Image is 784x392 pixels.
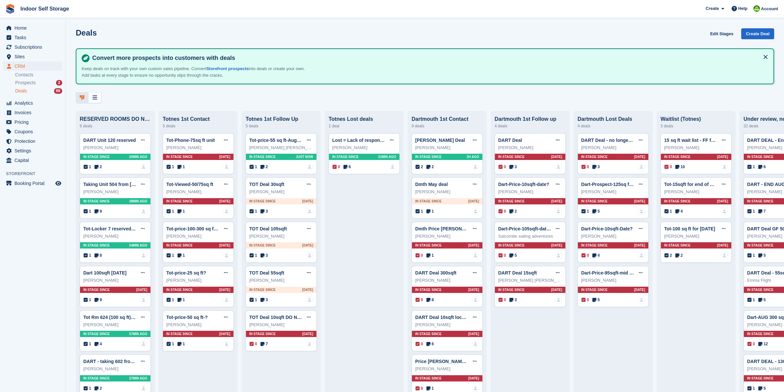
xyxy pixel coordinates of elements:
[14,127,54,136] span: Coupons
[498,189,562,195] div: [PERSON_NAME]
[758,208,766,214] span: 7
[249,233,313,240] div: [PERSON_NAME]
[638,296,645,303] a: deal-assignee-blank
[166,277,230,284] div: [PERSON_NAME]
[166,154,193,159] span: In stage since
[166,243,193,248] span: In stage since
[14,146,54,155] span: Settings
[84,208,91,214] span: 1
[555,208,562,215] img: deal-assignee-blank
[426,164,434,170] span: 2
[83,359,151,364] a: DART - taking 602 from [DATE]
[581,138,647,143] a: DART Deal - no longer needed
[555,252,562,259] img: deal-assignee-blank
[708,28,736,39] a: Edit Stages
[551,154,562,159] span: [DATE]
[664,226,715,231] a: Tot-100 sq ft for [DATE]
[664,252,672,258] span: 2
[206,66,249,71] a: Storefront prospects
[472,385,479,392] a: deal-assignee-blank
[83,243,110,248] span: In stage since
[163,122,234,130] div: 5 deals
[412,122,483,130] div: 9 deals
[84,164,91,170] span: 1
[5,4,15,14] img: stora-icon-8386f47178a22dfd0bd8f6a31ec36ba5ce8667c1dd55bd0f319d3a0aa187defe.svg
[306,208,313,215] img: deal-assignee-blank
[249,277,313,284] div: [PERSON_NAME]
[416,208,423,214] span: 1
[581,226,633,231] a: Dart-Price-10sqft-Date?
[250,208,257,214] span: 1
[166,315,208,320] a: Tot-price-50 sq ft-?
[83,277,147,284] div: [PERSON_NAME]
[14,179,54,188] span: Booking Portal
[415,199,442,204] span: In stage since
[498,243,525,248] span: In stage since
[306,252,313,259] img: deal-assignee-blank
[664,189,728,195] div: [PERSON_NAME]
[498,226,552,231] a: Dart-Price-105sqft-date?
[415,270,456,275] a: DART Deal 300sqft
[747,199,773,204] span: In stage since
[56,80,62,86] div: 2
[140,208,147,215] img: deal-assignee-blank
[664,182,763,187] a: Tot-15sqft for end of August (not Rm 501 pls)
[15,79,62,86] a: Prospects 2
[498,233,562,240] div: Salcombe sailing adventures
[738,5,747,12] span: Help
[14,137,54,146] span: Protection
[83,199,110,204] span: In stage since
[3,108,62,117] a: menu
[83,226,155,231] a: Tot-Locker 7 reserved on [DATE]
[54,88,62,94] div: 69
[415,277,479,284] div: [PERSON_NAME]
[140,252,147,259] img: deal-assignee-blank
[675,208,683,214] span: 4
[509,208,517,214] span: 2
[223,163,230,170] a: deal-assignee-blank
[581,270,637,275] a: Dart-Price-95sqft-mid aug
[260,164,268,170] span: 2
[83,182,145,187] a: Taking Unit 504 from [DATE]
[15,88,62,94] a: Deals 69
[495,122,566,130] div: 4 deals
[638,252,645,259] img: deal-assignee-blank
[581,144,645,151] div: [PERSON_NAME]
[95,164,102,170] span: 2
[747,252,755,258] span: 1
[747,208,755,214] span: 1
[472,208,479,215] a: deal-assignee-blank
[389,163,396,170] img: deal-assignee-blank
[3,118,62,127] a: menu
[219,199,230,204] span: [DATE]
[664,208,672,214] span: 1
[581,199,608,204] span: In stage since
[83,233,147,240] div: [PERSON_NAME]
[306,340,313,348] img: deal-assignee-blank
[551,243,562,248] span: [DATE]
[219,243,230,248] span: [DATE]
[426,208,434,214] span: 1
[581,182,659,187] a: Dart-Prospect-125sq ft ground floor
[260,252,268,258] span: 3
[634,243,645,248] span: [DATE]
[166,189,230,195] div: [PERSON_NAME]
[472,163,479,170] a: deal-assignee-blank
[167,164,174,170] span: 1
[177,252,185,258] span: 1
[498,277,562,284] div: [PERSON_NAME] [PERSON_NAME]
[499,208,506,214] span: 0
[638,163,645,170] img: deal-assignee-blank
[721,163,728,170] a: deal-assignee-blank
[83,270,126,275] a: Dart 100sqft [DATE]
[249,199,276,204] span: In stage since
[249,144,313,151] div: [PERSON_NAME] [PERSON_NAME]
[638,208,645,215] a: deal-assignee-blank
[721,208,728,215] a: deal-assignee-blank
[581,164,589,170] span: 0
[472,296,479,303] a: deal-assignee-blank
